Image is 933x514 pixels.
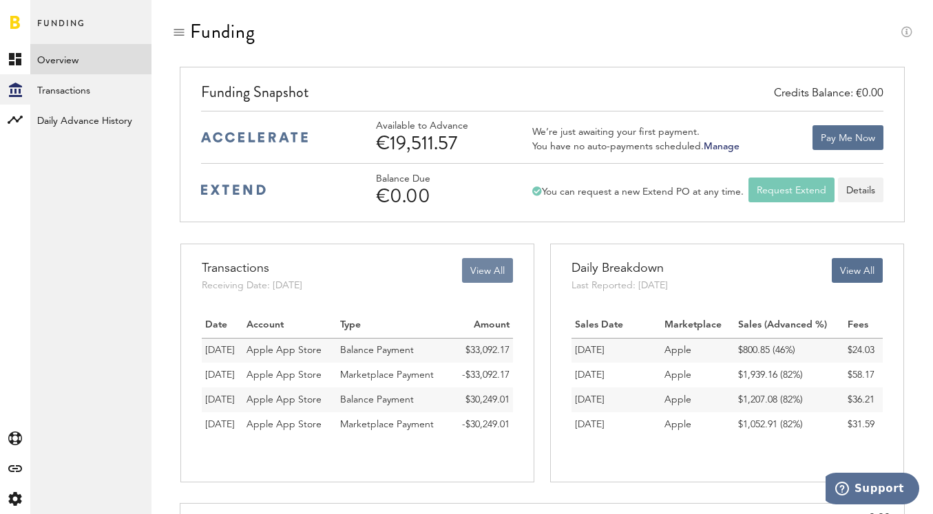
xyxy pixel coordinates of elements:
[462,258,513,283] button: View All
[30,74,151,105] a: Transactions
[465,345,510,355] span: $33,092.17
[337,412,451,437] td: Marketplace Payment
[704,142,740,151] a: Manage
[838,178,883,202] a: Details
[247,370,322,380] span: Apple App Store
[661,387,735,412] td: Apple
[205,345,235,355] span: [DATE]
[532,186,744,198] div: You can request a new Extend PO at any time.
[813,125,883,150] button: Pay Me Now
[451,412,513,437] td: -$30,249.01
[735,313,844,338] th: Sales (Advanced %)
[661,412,735,437] td: Apple
[340,345,414,355] span: Balance Payment
[572,338,661,363] td: [DATE]
[735,412,844,437] td: $1,052.91 (82%)
[243,387,336,412] td: Apple App Store
[451,338,513,363] td: $33,092.17
[832,258,883,283] button: View All
[337,313,451,338] th: Type
[201,132,308,142] img: accelerate-medium-blue-logo.svg
[462,420,510,429] span: -$30,249.01
[451,387,513,412] td: $30,249.01
[451,313,513,338] th: Amount
[243,338,336,363] td: Apple App Store
[37,15,85,44] span: Funding
[661,338,735,363] td: Apple
[844,363,883,387] td: $58.17
[243,412,336,437] td: Apple App Store
[572,313,661,338] th: Sales Date
[205,420,235,429] span: [DATE]
[201,81,884,111] div: Funding Snapshot
[376,173,507,185] div: Balance Due
[30,105,151,135] a: Daily Advance History
[190,21,255,43] div: Funding
[337,363,451,387] td: Marketplace Payment
[532,140,740,153] div: You have no auto-payments scheduled.
[202,338,243,363] td: 05.09.25
[202,363,243,387] td: 04.09.25
[844,313,883,338] th: Fees
[735,363,844,387] td: $1,939.16 (82%)
[243,363,336,387] td: Apple App Store
[844,338,883,363] td: $24.03
[247,420,322,429] span: Apple App Store
[735,387,844,412] td: $1,207.08 (82%)
[572,363,661,387] td: [DATE]
[451,363,513,387] td: -$33,092.17
[376,132,507,154] div: €19,511.57
[572,258,668,279] div: Daily Breakdown
[337,338,451,363] td: Balance Payment
[202,258,302,279] div: Transactions
[661,313,735,338] th: Marketplace
[340,370,434,380] span: Marketplace Payment
[532,126,740,138] div: We’re just awaiting your first payment.
[376,185,507,207] div: €0.00
[572,387,661,412] td: [DATE]
[205,370,235,380] span: [DATE]
[202,313,243,338] th: Date
[462,370,510,380] span: -$33,092.17
[202,412,243,437] td: 31.07.25
[337,387,451,412] td: Balance Payment
[748,178,835,202] button: Request Extend
[202,279,302,292] div: Receiving Date: [DATE]
[247,345,322,355] span: Apple App Store
[774,86,883,102] div: Credits Balance: €0.00
[572,412,661,437] td: [DATE]
[205,395,235,405] span: [DATE]
[735,338,844,363] td: $800.85 (46%)
[201,184,266,195] img: extend-medium-blue-logo.svg
[826,473,919,507] iframe: Opens a widget where you can find more information
[30,44,151,74] a: Overview
[844,412,883,437] td: $31.59
[202,387,243,412] td: 01.08.25
[247,395,322,405] span: Apple App Store
[661,363,735,387] td: Apple
[340,420,434,429] span: Marketplace Payment
[572,279,668,292] div: Last Reported: [DATE]
[376,120,507,132] div: Available to Advance
[465,395,510,405] span: $30,249.01
[844,387,883,412] td: $36.21
[243,313,336,338] th: Account
[340,395,414,405] span: Balance Payment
